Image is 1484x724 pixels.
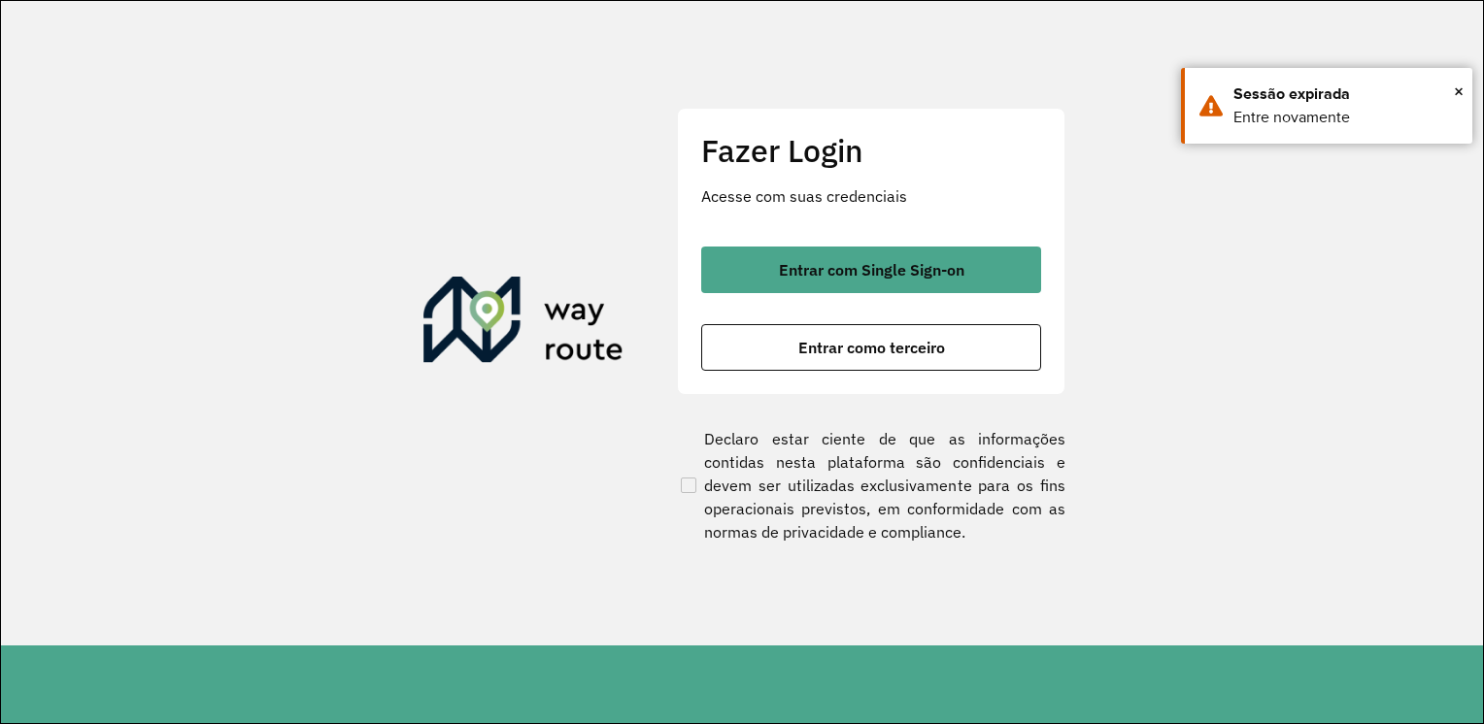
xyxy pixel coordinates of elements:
[701,184,1041,208] p: Acesse com suas credenciais
[701,324,1041,371] button: button
[798,340,945,355] span: Entrar como terceiro
[1233,82,1458,106] div: Sessão expirada
[1454,77,1464,106] span: ×
[1233,106,1458,129] div: Entre novamente
[677,427,1065,543] label: Declaro estar ciente de que as informações contidas nesta plataforma são confidenciais e devem se...
[701,247,1041,293] button: button
[423,277,624,370] img: Roteirizador AmbevTech
[1454,77,1464,106] button: Close
[779,262,964,278] span: Entrar com Single Sign-on
[701,132,1041,169] h2: Fazer Login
